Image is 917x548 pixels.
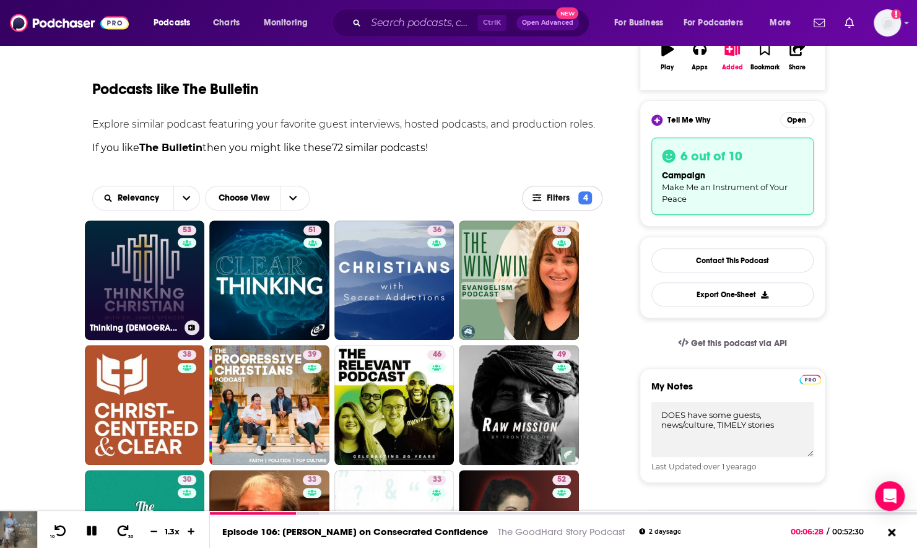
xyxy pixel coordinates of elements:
img: tell me why sparkle [653,116,661,124]
span: Choose View [209,188,280,209]
a: Show notifications dropdown [809,12,830,33]
a: 49 [552,350,571,360]
span: For Business [614,14,663,32]
span: 33 [308,474,316,486]
button: open menu [145,13,206,33]
button: open menu [606,13,679,33]
span: 10 [50,534,54,539]
strong: The Bulletin [139,142,202,154]
a: 36 [427,225,446,235]
button: Choose View [205,186,310,211]
a: Pro website [799,373,821,385]
span: 53 [183,224,191,237]
a: 49 [459,345,579,465]
a: 37 [459,220,579,341]
button: Filters4 [522,186,602,211]
a: 38 [85,345,205,465]
button: open menu [93,194,174,202]
img: Podchaser - Follow, Share and Rate Podcasts [10,11,129,35]
h3: Thinking [DEMOGRAPHIC_DATA]: Clear Theology for a Confusing World [90,323,180,333]
img: Podchaser Pro [799,375,821,385]
button: 30 [112,524,136,539]
span: 33 [432,474,441,486]
span: 00:52:30 [829,527,876,536]
span: More [770,14,791,32]
textarea: DOES have some guests, news/culture, TIMELY stories [651,402,814,457]
button: Export One-Sheet [651,282,814,307]
img: User Profile [874,9,901,37]
span: 30 [183,474,191,486]
span: 38 [183,349,191,361]
span: 37 [557,224,566,237]
a: 36 [334,220,454,341]
span: Last Updated: ago [651,462,757,471]
button: open menu [255,13,324,33]
div: Share [789,64,806,71]
span: over 1 year [703,462,742,471]
button: Open AdvancedNew [516,15,579,30]
span: 51 [308,224,316,237]
a: 39 [209,345,329,465]
span: 4 [578,191,592,204]
div: Bookmark [750,64,779,71]
span: For Podcasters [684,14,743,32]
span: Monitoring [264,14,308,32]
span: Logged in as nwierenga [874,9,901,37]
a: 51 [209,220,329,341]
a: 37 [552,225,571,235]
button: Show profile menu [874,9,901,37]
span: New [556,7,578,19]
button: Play [651,34,684,79]
div: Added [722,64,743,71]
a: 38 [178,350,196,360]
span: Charts [213,14,240,32]
div: Apps [692,64,708,71]
span: 39 [308,349,316,361]
div: Play [661,64,674,71]
a: 51 [303,225,321,235]
span: Ctrl K [477,15,506,31]
span: Tell Me Why [667,115,710,125]
p: Explore similar podcast featuring your favorite guest interviews, hosted podcasts, and production... [92,118,603,130]
button: open menu [761,13,806,33]
span: 52 [557,474,566,486]
a: Get this podcast via API [668,328,797,359]
input: Search podcasts, credits, & more... [366,13,477,33]
div: Open Intercom Messenger [875,481,905,511]
a: 33 [427,475,446,485]
div: Search podcasts, credits, & more... [344,9,601,37]
h2: Choose List sort [92,186,201,211]
span: Make Me an Instrument of Your Peace [662,182,788,204]
a: 39 [303,350,321,360]
a: Charts [205,13,247,33]
button: open menu [173,186,199,210]
span: 30 [128,534,133,539]
svg: Add a profile image [891,9,901,19]
span: Open Advanced [522,20,573,26]
h3: 6 out of 10 [680,148,742,164]
a: 53 [178,225,196,235]
span: Filters [546,194,574,202]
div: 2 days ago [639,528,680,535]
span: 36 [432,224,441,237]
a: 52 [552,475,571,485]
h1: Podcasts like The Bulletin [92,80,259,98]
button: Share [781,34,813,79]
span: 00:06:28 [791,527,827,536]
button: open menu [676,13,761,33]
a: 46 [427,350,446,360]
div: 1.3 x [162,526,183,536]
span: Podcasts [154,14,190,32]
a: 46 [334,345,454,465]
span: campaign [662,170,705,181]
span: 46 [432,349,441,361]
button: Bookmark [749,34,781,79]
a: 53Thinking [DEMOGRAPHIC_DATA]: Clear Theology for a Confusing World [85,220,205,341]
a: 30 [178,475,196,485]
span: Relevancy [118,194,163,202]
button: Open [780,112,814,128]
h2: Choose View [205,186,318,211]
p: If you like then you might like these 72 similar podcasts ! [92,140,603,156]
button: Added [716,34,748,79]
a: 33 [303,475,321,485]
